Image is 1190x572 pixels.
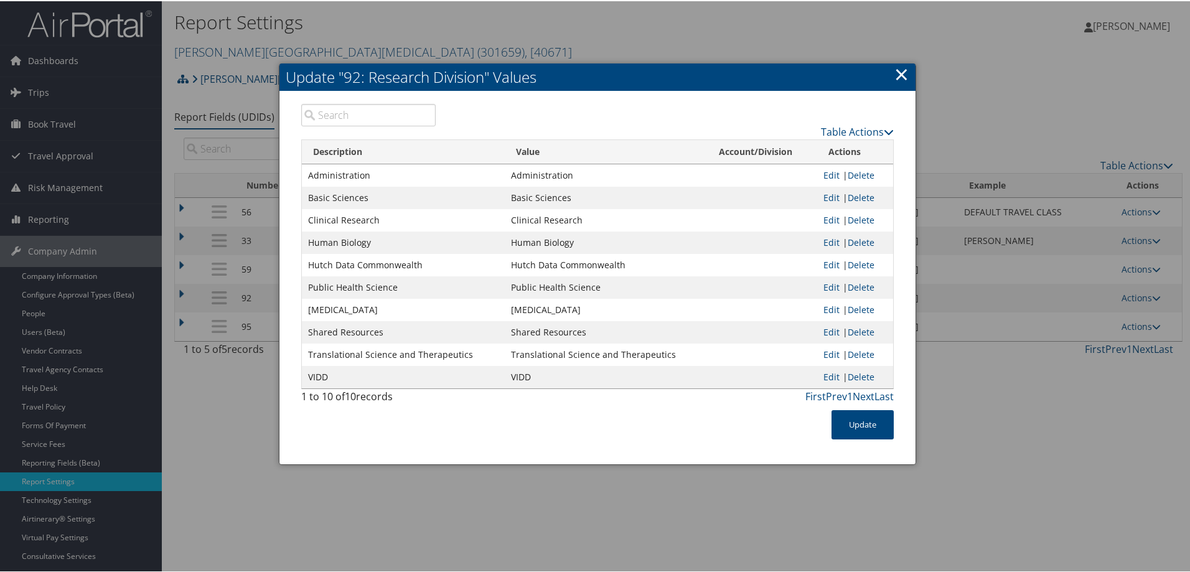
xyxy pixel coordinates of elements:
[302,253,505,275] td: Hutch Data Commonwealth
[505,342,708,365] td: Translational Science and Therapeutics
[848,168,874,180] a: Delete
[823,213,840,225] a: Edit
[505,298,708,320] td: [MEDICAL_DATA]
[826,388,847,402] a: Prev
[302,163,505,185] td: Administration
[823,168,840,180] a: Edit
[848,190,874,202] a: Delete
[853,388,874,402] a: Next
[894,60,909,85] a: ×
[505,208,708,230] td: Clinical Research
[505,230,708,253] td: Human Biology
[823,302,840,314] a: Edit
[302,275,505,298] td: Public Health Science
[301,103,436,125] input: Search
[848,213,874,225] a: Delete
[832,409,894,438] button: Update
[874,388,894,402] a: Last
[345,388,356,402] span: 10
[505,320,708,342] td: Shared Resources
[848,235,874,247] a: Delete
[848,370,874,382] a: Delete
[708,139,817,163] th: Account/Division: activate to sort column ascending
[817,185,893,208] td: |
[805,388,826,402] a: First
[817,320,893,342] td: |
[301,388,436,409] div: 1 to 10 of records
[848,302,874,314] a: Delete
[505,185,708,208] td: Basic Sciences
[505,163,708,185] td: Administration
[848,325,874,337] a: Delete
[817,342,893,365] td: |
[823,258,840,270] a: Edit
[505,275,708,298] td: Public Health Science
[823,280,840,292] a: Edit
[823,370,840,382] a: Edit
[817,298,893,320] td: |
[817,365,893,387] td: |
[302,320,505,342] td: Shared Resources
[823,235,840,247] a: Edit
[817,208,893,230] td: |
[302,298,505,320] td: [MEDICAL_DATA]
[821,124,894,138] a: Table Actions
[302,230,505,253] td: Human Biology
[817,253,893,275] td: |
[302,342,505,365] td: Translational Science and Therapeutics
[279,62,916,90] h2: Update "92: Research Division" Values
[823,347,840,359] a: Edit
[847,388,853,402] a: 1
[302,365,505,387] td: VIDD
[817,139,893,163] th: Actions
[817,163,893,185] td: |
[823,190,840,202] a: Edit
[817,230,893,253] td: |
[505,253,708,275] td: Hutch Data Commonwealth
[848,347,874,359] a: Delete
[505,365,708,387] td: VIDD
[302,139,505,163] th: Description: activate to sort column descending
[848,280,874,292] a: Delete
[505,139,708,163] th: Value: activate to sort column ascending
[848,258,874,270] a: Delete
[302,185,505,208] td: Basic Sciences
[823,325,840,337] a: Edit
[817,275,893,298] td: |
[302,208,505,230] td: Clinical Research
